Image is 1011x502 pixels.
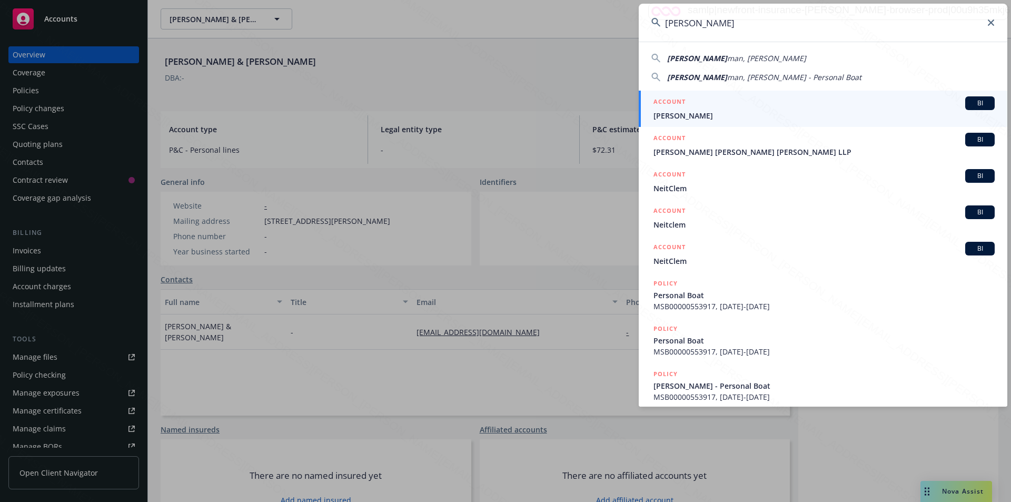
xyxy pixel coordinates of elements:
[653,346,995,357] span: MSB00000553917, [DATE]-[DATE]
[653,278,678,289] h5: POLICY
[727,72,861,82] span: man, [PERSON_NAME] - Personal Boat
[653,335,995,346] span: Personal Boat
[639,200,1007,236] a: ACCOUNTBINeitclem
[667,72,727,82] span: [PERSON_NAME]
[653,205,686,218] h5: ACCOUNT
[653,146,995,158] span: [PERSON_NAME] [PERSON_NAME] [PERSON_NAME] LLP
[727,53,806,63] span: man, [PERSON_NAME]
[653,133,686,145] h5: ACCOUNT
[653,301,995,312] span: MSB00000553917, [DATE]-[DATE]
[653,219,995,230] span: Neitclem
[653,169,686,182] h5: ACCOUNT
[653,242,686,254] h5: ACCOUNT
[969,244,990,253] span: BI
[639,127,1007,163] a: ACCOUNTBI[PERSON_NAME] [PERSON_NAME] [PERSON_NAME] LLP
[639,236,1007,272] a: ACCOUNTBINeitClem
[639,163,1007,200] a: ACCOUNTBINeitClem
[639,318,1007,363] a: POLICYPersonal BoatMSB00000553917, [DATE]-[DATE]
[667,53,727,63] span: [PERSON_NAME]
[639,4,1007,42] input: Search...
[969,135,990,144] span: BI
[653,110,995,121] span: [PERSON_NAME]
[653,183,995,194] span: NeitClem
[639,363,1007,408] a: POLICY[PERSON_NAME] - Personal BoatMSB00000553917, [DATE]-[DATE]
[653,96,686,109] h5: ACCOUNT
[653,323,678,334] h5: POLICY
[653,380,995,391] span: [PERSON_NAME] - Personal Boat
[653,369,678,379] h5: POLICY
[639,272,1007,318] a: POLICYPersonal BoatMSB00000553917, [DATE]-[DATE]
[653,290,995,301] span: Personal Boat
[969,208,990,217] span: BI
[653,391,995,402] span: MSB00000553917, [DATE]-[DATE]
[639,91,1007,127] a: ACCOUNTBI[PERSON_NAME]
[969,171,990,181] span: BI
[653,255,995,267] span: NeitClem
[969,99,990,108] span: BI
